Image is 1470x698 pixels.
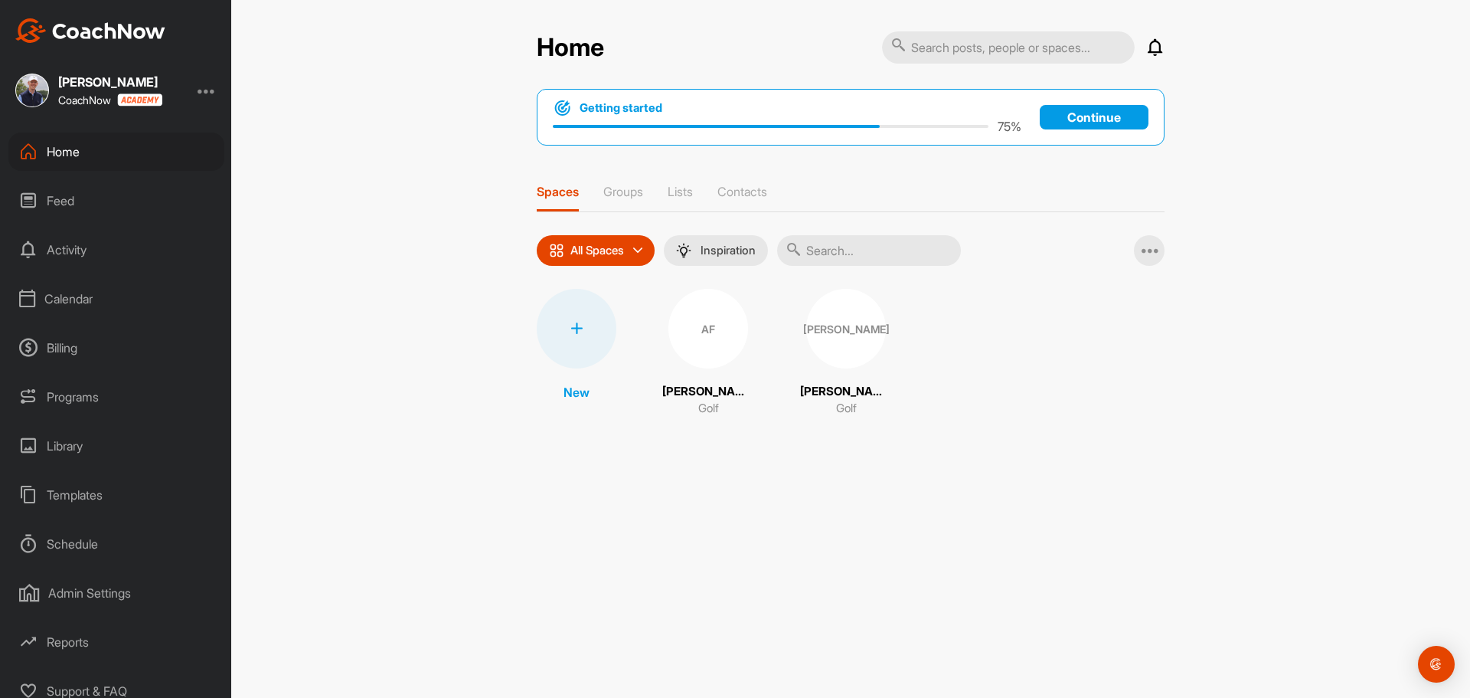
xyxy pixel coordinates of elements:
p: All Spaces [570,244,624,257]
img: CoachNow acadmey [117,93,162,107]
div: Templates [8,476,224,514]
p: Contacts [717,184,767,199]
div: CoachNow [58,93,162,107]
p: 75 % [998,117,1021,136]
a: AF[PERSON_NAME]Golf [662,289,754,418]
div: Schedule [8,525,224,563]
div: Activity [8,231,224,269]
div: Library [8,427,224,465]
p: Lists [668,184,693,199]
div: Admin Settings [8,574,224,612]
p: New [563,383,590,401]
p: Golf [698,400,719,418]
div: [PERSON_NAME] [806,289,886,369]
input: Search posts, people or spaces... [882,31,1135,64]
p: [PERSON_NAME] [800,383,892,401]
img: bullseye [553,99,572,117]
img: CoachNow [15,18,165,43]
p: Spaces [537,184,579,199]
div: [PERSON_NAME] [58,76,162,88]
div: AF [668,289,748,369]
img: square_c38149ace2d67fed064ce2ecdac316ab.jpg [15,74,49,107]
p: Golf [836,400,857,418]
div: Feed [8,182,224,220]
div: Home [8,133,224,171]
div: Calendar [8,280,224,318]
a: Continue [1040,105,1148,129]
p: [PERSON_NAME] [662,383,754,401]
div: Open Intercom Messenger [1418,646,1455,683]
input: Search... [777,235,961,266]
h2: Home [537,33,604,63]
p: Groups [603,184,643,199]
a: [PERSON_NAME][PERSON_NAME]Golf [800,289,892,418]
div: Programs [8,378,224,416]
img: icon [549,243,564,258]
h1: Getting started [580,100,662,116]
div: Reports [8,623,224,661]
img: menuIcon [676,243,691,258]
div: Billing [8,329,224,367]
p: Inspiration [701,244,756,257]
